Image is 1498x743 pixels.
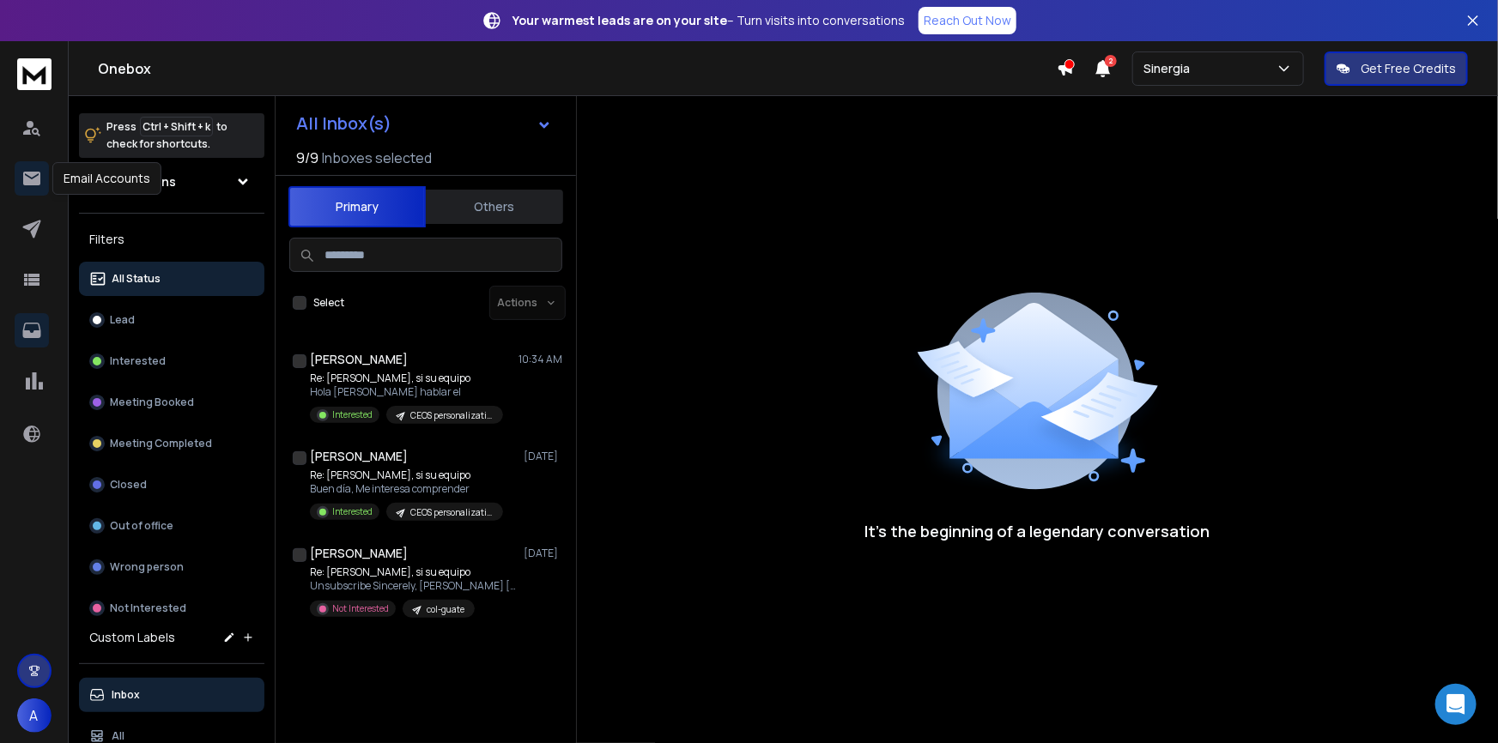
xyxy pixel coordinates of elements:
[426,188,563,226] button: Others
[1435,684,1477,725] div: Open Intercom Messenger
[1325,51,1468,86] button: Get Free Credits
[79,303,264,337] button: Lead
[519,353,562,366] p: 10:34 AM
[110,396,194,409] p: Meeting Booked
[112,688,140,702] p: Inbox
[1105,55,1117,67] span: 2
[919,7,1016,34] a: Reach Out Now
[106,118,227,153] p: Press to check for shortcuts.
[296,148,318,168] span: 9 / 9
[313,296,344,310] label: Select
[310,448,408,465] h1: [PERSON_NAME]
[110,601,186,615] p: Not Interested
[110,560,184,574] p: Wrong person
[1361,60,1456,77] p: Get Free Credits
[332,505,373,518] p: Interested
[17,698,52,733] button: A
[310,579,516,593] p: Unsubscribe Sincerely, [PERSON_NAME] [PERSON_NAME][EMAIL_ADDRESS][DOMAIN_NAME]
[512,12,905,29] p: – Turn visits into conversations
[310,371,503,385] p: Re: [PERSON_NAME], si su equipo
[322,148,432,168] h3: Inboxes selected
[310,468,503,482] p: Re: [PERSON_NAME], si su equipo
[140,117,213,136] span: Ctrl + Shift + k
[282,106,566,141] button: All Inbox(s)
[512,12,727,28] strong: Your warmest leads are on your site
[79,385,264,420] button: Meeting Booked
[410,506,493,519] p: CEOS personalization
[427,603,464,616] p: col-guate
[332,408,373,421] p: Interested
[112,272,161,286] p: All Status
[524,547,562,560] p: [DATE]
[110,478,147,492] p: Closed
[924,12,1011,29] p: Reach Out Now
[110,519,173,533] p: Out of office
[310,482,503,496] p: Buen día, Me interesa comprender
[79,165,264,199] button: All Campaigns
[310,351,408,368] h1: [PERSON_NAME]
[98,58,1057,79] h1: Onebox
[112,729,124,743] p: All
[1143,60,1197,77] p: Sinergia
[310,545,408,562] h1: [PERSON_NAME]
[79,227,264,251] h3: Filters
[89,629,175,646] h3: Custom Labels
[865,519,1210,543] p: It’s the beginning of a legendary conversation
[110,354,166,368] p: Interested
[79,678,264,712] button: Inbox
[110,437,212,450] p: Meeting Completed
[110,313,135,327] p: Lead
[332,602,389,615] p: Not Interested
[79,509,264,543] button: Out of office
[79,262,264,296] button: All Status
[410,409,493,422] p: CEOS personalization
[79,550,264,584] button: Wrong person
[52,162,161,195] div: Email Accounts
[79,426,264,461] button: Meeting Completed
[79,344,264,378] button: Interested
[310,565,516,579] p: Re: [PERSON_NAME], si su equipo
[288,186,426,227] button: Primary
[79,591,264,625] button: Not Interested
[17,58,52,90] img: logo
[296,115,391,132] h1: All Inbox(s)
[524,450,562,463] p: [DATE]
[79,468,264,502] button: Closed
[310,385,503,399] p: Hola [PERSON_NAME] hablar el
